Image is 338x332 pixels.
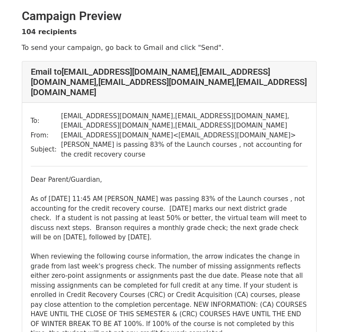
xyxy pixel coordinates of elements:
td: [PERSON_NAME] is passing 83% of the Launch courses , not accounting for the credit recovery course [61,140,308,159]
td: [EMAIL_ADDRESS][DOMAIN_NAME] , [EMAIL_ADDRESS][DOMAIN_NAME] , [EMAIL_ADDRESS][DOMAIN_NAME] , [EMA... [61,111,308,131]
td: [EMAIL_ADDRESS][DOMAIN_NAME] < [EMAIL_ADDRESS][DOMAIN_NAME] > [61,131,308,140]
td: To: [31,111,61,131]
strong: 104 recipients [22,28,77,36]
div: As of [DATE] 11:45 AM [PERSON_NAME] was passing 83% of the Launch courses , not accounting for th... [31,185,308,242]
td: From: [31,131,61,140]
h4: Email to [EMAIL_ADDRESS][DOMAIN_NAME] , [EMAIL_ADDRESS][DOMAIN_NAME] , [EMAIL_ADDRESS][DOMAIN_NAM... [31,67,308,97]
td: Subject: [31,140,61,159]
h2: Campaign Preview [22,9,317,23]
p: To send your campaign, go back to Gmail and click "Send". [22,43,317,52]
